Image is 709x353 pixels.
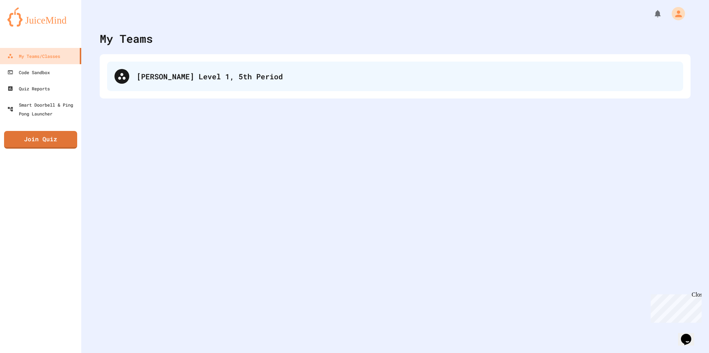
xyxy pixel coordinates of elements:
div: My Teams/Classes [7,52,60,60]
div: My Notifications [640,7,664,20]
div: Quiz Reports [7,84,50,93]
div: My Teams [100,30,153,47]
img: logo-orange.svg [7,7,74,27]
div: [PERSON_NAME] Level 1, 5th Period [107,62,683,91]
iframe: chat widget [648,291,702,323]
div: Chat with us now!Close [3,3,51,47]
div: Smart Doorbell & Ping Pong Launcher [7,100,78,118]
div: Code Sandbox [7,68,50,77]
a: Join Quiz [4,131,77,149]
div: My Account [664,5,687,22]
div: [PERSON_NAME] Level 1, 5th Period [137,71,676,82]
iframe: chat widget [678,323,702,346]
